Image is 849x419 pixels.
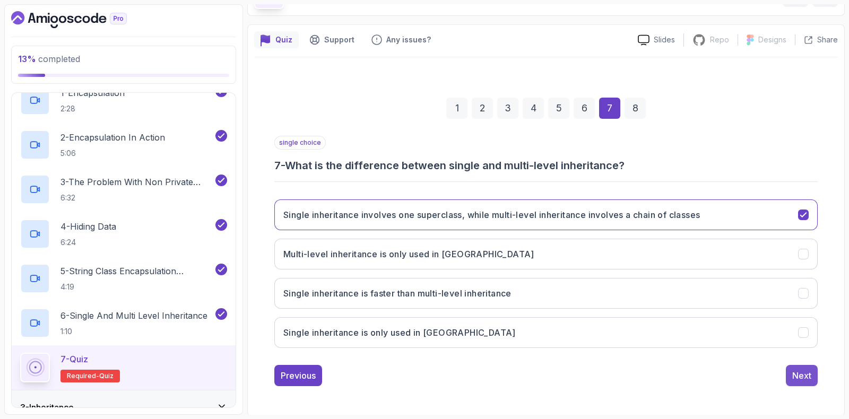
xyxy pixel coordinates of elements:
[786,365,818,386] button: Next
[60,237,116,248] p: 6:24
[446,98,467,119] div: 1
[792,369,811,382] div: Next
[60,353,88,365] p: 7 - Quiz
[60,176,213,188] p: 3 - The Problem With Non Private Fields
[20,401,74,414] h3: 3 - Inheritance
[710,34,729,45] p: Repo
[283,287,512,300] h3: Single inheritance is faster than multi-level inheritance
[20,264,227,293] button: 5-String Class Encapsulation Exa,Mple4:19
[629,34,683,46] a: Slides
[523,98,544,119] div: 4
[254,31,299,48] button: quiz button
[60,148,165,159] p: 5:06
[758,34,786,45] p: Designs
[275,34,292,45] p: Quiz
[283,248,534,260] h3: Multi-level inheritance is only used in [GEOGRAPHIC_DATA]
[625,98,646,119] div: 8
[60,103,125,114] p: 2:28
[365,31,437,48] button: Feedback button
[574,98,595,119] div: 6
[11,11,151,28] a: Dashboard
[60,131,165,144] p: 2 - Encapsulation In Action
[60,220,116,233] p: 4 - Hiding Data
[654,34,675,45] p: Slides
[20,85,227,115] button: 1-Encapsulation2:28
[274,317,818,348] button: Single inheritance is only used in Java
[99,372,114,380] span: quiz
[283,208,700,221] h3: Single inheritance involves one superclass, while multi-level inheritance involves a chain of cla...
[599,98,620,119] div: 7
[60,86,125,99] p: 1 - Encapsulation
[548,98,569,119] div: 5
[67,372,99,380] span: Required-
[274,158,818,173] h3: 7 - What is the difference between single and multi-level inheritance?
[20,219,227,249] button: 4-Hiding Data6:24
[20,174,227,204] button: 3-The Problem With Non Private Fields6:32
[18,54,36,64] span: 13 %
[60,309,207,322] p: 6 - Single And Multi Level Inheritance
[274,365,322,386] button: Previous
[274,136,326,150] p: single choice
[60,265,213,277] p: 5 - String Class Encapsulation Exa,Mple
[274,278,818,309] button: Single inheritance is faster than multi-level inheritance
[18,54,80,64] span: completed
[20,353,227,382] button: 7-QuizRequired-quiz
[795,34,838,45] button: Share
[817,34,838,45] p: Share
[60,326,207,337] p: 1:10
[324,34,354,45] p: Support
[60,282,213,292] p: 4:19
[20,308,227,338] button: 6-Single And Multi Level Inheritance1:10
[303,31,361,48] button: Support button
[274,199,818,230] button: Single inheritance involves one superclass, while multi-level inheritance involves a chain of cla...
[20,130,227,160] button: 2-Encapsulation In Action5:06
[283,326,516,339] h3: Single inheritance is only used in [GEOGRAPHIC_DATA]
[386,34,431,45] p: Any issues?
[497,98,518,119] div: 3
[60,193,213,203] p: 6:32
[472,98,493,119] div: 2
[274,239,818,269] button: Multi-level inheritance is only used in Java
[281,369,316,382] div: Previous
